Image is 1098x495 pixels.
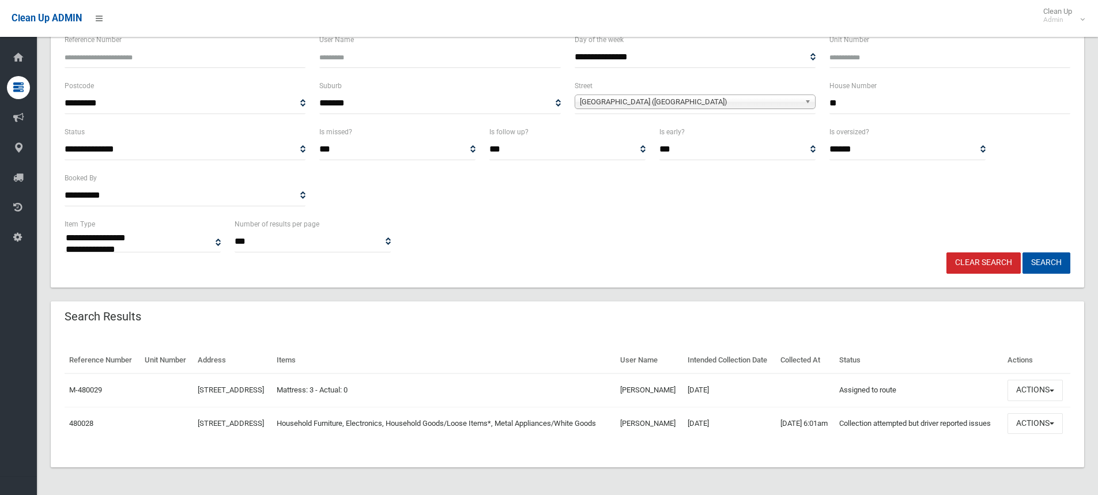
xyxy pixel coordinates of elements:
button: Actions [1008,380,1063,401]
label: Day of the week [575,33,624,46]
td: [PERSON_NAME] [616,373,683,407]
th: Items [272,347,616,373]
label: Street [575,80,593,92]
a: Clear Search [946,252,1021,274]
td: [DATE] [683,373,776,407]
td: Mattress: 3 - Actual: 0 [272,373,616,407]
label: Is early? [659,126,685,138]
label: Unit Number [829,33,869,46]
th: Collected At [776,347,835,373]
label: Postcode [65,80,94,92]
label: Suburb [319,80,342,92]
th: Intended Collection Date [683,347,776,373]
label: Number of results per page [235,218,319,231]
td: Assigned to route [835,373,1003,407]
label: Booked By [65,172,97,184]
span: Clean Up ADMIN [12,13,82,24]
small: Admin [1043,16,1072,24]
span: [GEOGRAPHIC_DATA] ([GEOGRAPHIC_DATA]) [580,95,800,109]
td: [PERSON_NAME] [616,407,683,440]
label: Is follow up? [489,126,529,138]
button: Actions [1008,413,1063,434]
label: House Number [829,80,877,92]
th: Address [193,347,272,373]
th: User Name [616,347,683,373]
td: [DATE] [683,407,776,440]
a: M-480029 [69,386,102,394]
label: Is oversized? [829,126,869,138]
label: User Name [319,33,354,46]
th: Actions [1003,347,1070,373]
th: Status [835,347,1003,373]
th: Unit Number [140,347,193,373]
a: 480028 [69,419,93,428]
button: Search [1022,252,1070,274]
label: Status [65,126,85,138]
th: Reference Number [65,347,140,373]
td: [DATE] 6:01am [776,407,835,440]
label: Is missed? [319,126,352,138]
td: Collection attempted but driver reported issues [835,407,1003,440]
span: Clean Up [1037,7,1084,24]
a: [STREET_ADDRESS] [198,386,264,394]
label: Item Type [65,218,95,231]
label: Reference Number [65,33,122,46]
a: [STREET_ADDRESS] [198,419,264,428]
td: Household Furniture, Electronics, Household Goods/Loose Items*, Metal Appliances/White Goods [272,407,616,440]
header: Search Results [51,305,155,328]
